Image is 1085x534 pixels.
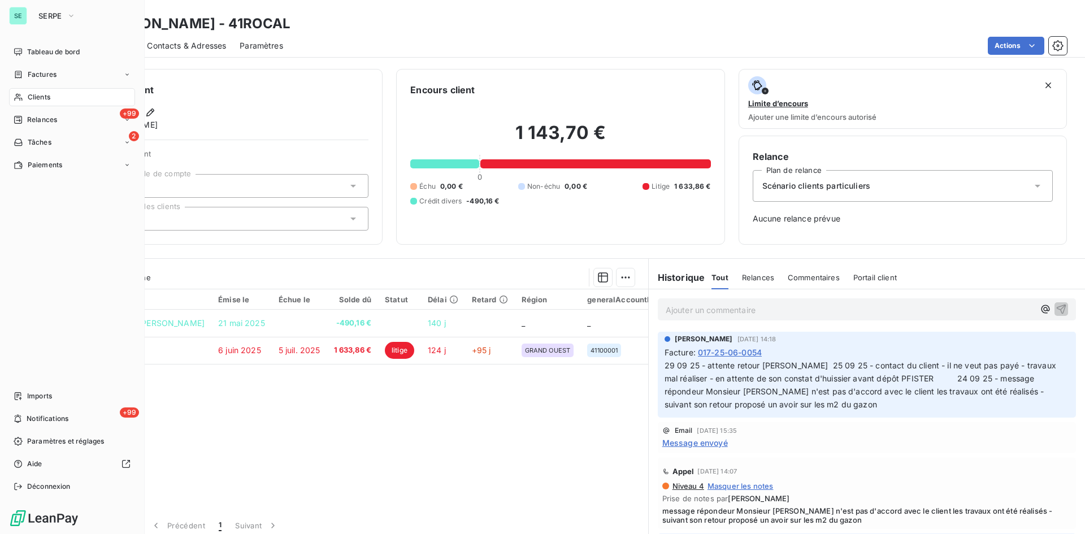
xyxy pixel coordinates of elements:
[428,318,446,328] span: 140 j
[748,99,808,108] span: Limite d’encours
[649,271,705,284] h6: Historique
[334,295,372,304] div: Solde dû
[218,345,261,355] span: 6 juin 2025
[753,150,1053,163] h6: Relance
[129,131,139,141] span: 2
[1047,496,1074,523] iframe: Intercom live chat
[28,92,50,102] span: Clients
[711,273,728,282] span: Tout
[748,112,876,121] span: Ajouter une limite d’encours autorisé
[38,11,62,20] span: SERPE
[27,391,52,401] span: Imports
[587,318,591,328] span: _
[91,149,368,165] span: Propriétés Client
[440,181,463,192] span: 0,00 €
[9,455,135,473] a: Aide
[240,40,283,51] span: Paramètres
[527,181,560,192] span: Non-échu
[385,342,414,359] span: litige
[652,181,670,192] span: Litige
[522,295,574,304] div: Région
[675,334,733,344] span: [PERSON_NAME]
[334,318,372,329] span: -490,16 €
[334,345,372,356] span: 1 633,86 €
[671,481,704,490] span: Niveau 4
[419,181,436,192] span: Échu
[27,459,42,469] span: Aide
[27,414,68,424] span: Notifications
[665,346,696,358] span: Facture :
[565,181,587,192] span: 0,00 €
[522,318,525,328] span: _
[385,295,414,304] div: Statut
[728,494,789,503] span: [PERSON_NAME]
[662,437,728,449] span: Message envoyé
[466,196,499,206] span: -490,16 €
[419,196,462,206] span: Crédit divers
[410,121,710,155] h2: 1 143,70 €
[147,40,226,51] span: Contacts & Adresses
[428,295,458,304] div: Délai
[28,160,62,170] span: Paiements
[674,181,711,192] span: 1 633,86 €
[698,346,762,358] span: 017-25-06-0054
[591,347,618,354] span: 41100001
[27,47,80,57] span: Tableau de bord
[672,467,695,476] span: Appel
[28,137,51,147] span: Tâches
[988,37,1044,55] button: Actions
[218,295,265,304] div: Émise le
[218,318,265,328] span: 21 mai 2025
[68,83,368,97] h6: Informations client
[279,345,320,355] span: 5 juil. 2025
[27,115,57,125] span: Relances
[478,172,482,181] span: 0
[675,427,693,434] span: Email
[525,347,571,354] span: GRAND OUEST
[99,14,290,34] h3: [PERSON_NAME] - 41ROCAL
[853,273,897,282] span: Portail client
[27,481,71,492] span: Déconnexion
[219,520,222,531] span: 1
[410,83,475,97] h6: Encours client
[697,468,737,475] span: [DATE] 14:07
[762,180,870,192] span: Scénario clients particuliers
[587,295,654,304] div: generalAccountId
[697,427,737,434] span: [DATE] 15:35
[739,69,1067,129] button: Limite d’encoursAjouter une limite d’encours autorisé
[753,213,1053,224] span: Aucune relance prévue
[428,345,446,355] span: 124 j
[120,407,139,418] span: +99
[279,295,320,304] div: Échue le
[665,361,1058,409] span: 29 09 25 - attente retour [PERSON_NAME] 25 09 25 - contact du client - il ne veut pas payé - trav...
[662,506,1071,524] span: message répondeur Monsieur [PERSON_NAME] n'est pas d'accord avec le client les travaux ont été ré...
[9,7,27,25] div: SE
[27,436,104,446] span: Paramètres et réglages
[120,108,139,119] span: +99
[788,273,840,282] span: Commentaires
[742,273,774,282] span: Relances
[472,345,491,355] span: +95 j
[737,336,776,342] span: [DATE] 14:18
[28,70,57,80] span: Factures
[708,481,774,490] span: Masquer les notes
[662,494,1071,503] span: Prise de notes par
[472,295,508,304] div: Retard
[9,509,79,527] img: Logo LeanPay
